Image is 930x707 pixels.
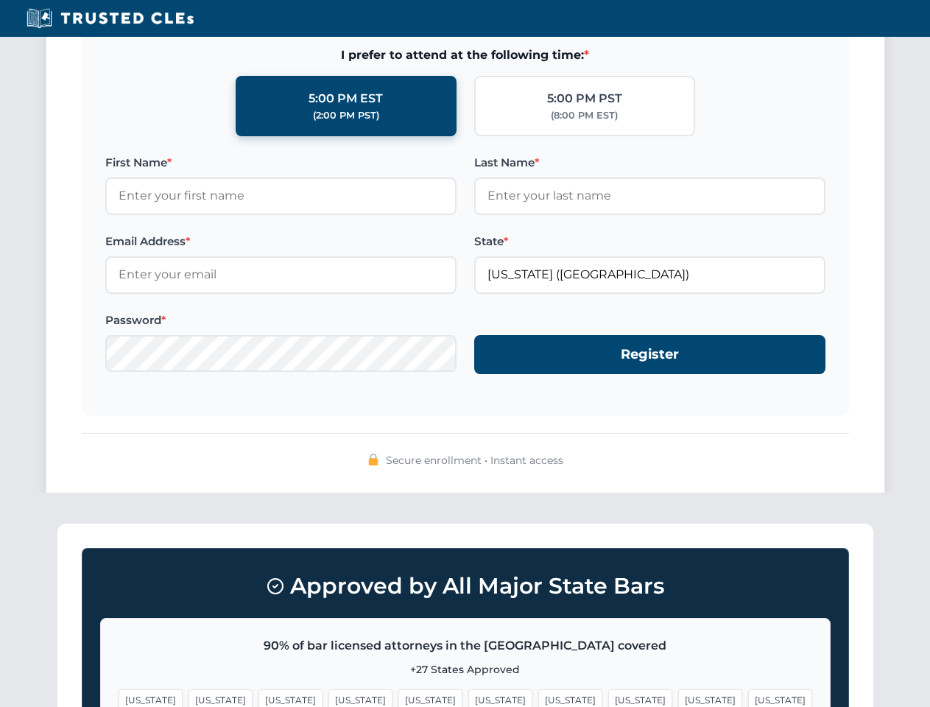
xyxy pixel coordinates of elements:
[474,177,825,214] input: Enter your last name
[100,566,831,606] h3: Approved by All Major State Bars
[105,233,457,250] label: Email Address
[313,108,379,123] div: (2:00 PM PST)
[119,661,812,678] p: +27 States Approved
[547,89,622,108] div: 5:00 PM PST
[309,89,383,108] div: 5:00 PM EST
[474,233,825,250] label: State
[105,312,457,329] label: Password
[551,108,618,123] div: (8:00 PM EST)
[105,154,457,172] label: First Name
[474,256,825,293] input: Florida (FL)
[367,454,379,465] img: 🔒
[105,256,457,293] input: Enter your email
[105,177,457,214] input: Enter your first name
[119,636,812,655] p: 90% of bar licensed attorneys in the [GEOGRAPHIC_DATA] covered
[474,154,825,172] label: Last Name
[386,452,563,468] span: Secure enrollment • Instant access
[474,335,825,374] button: Register
[22,7,198,29] img: Trusted CLEs
[105,46,825,65] span: I prefer to attend at the following time:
